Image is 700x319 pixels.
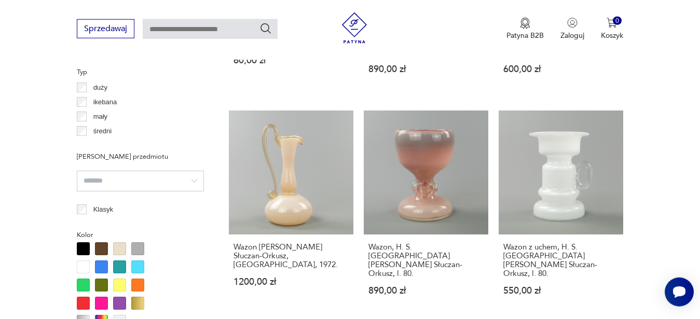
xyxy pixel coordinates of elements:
p: 890,00 zł [368,65,484,74]
p: średni [93,126,112,137]
p: ikebana [93,96,117,108]
a: Ikona medaluPatyna B2B [506,18,544,40]
p: Patyna B2B [506,31,544,40]
a: Sprzedawaj [77,26,134,33]
h3: Wazon [PERSON_NAME] Słuczan-Orkusz, [GEOGRAPHIC_DATA], 1972. [234,243,349,269]
h3: Wazon z uchem, H. S. [GEOGRAPHIC_DATA][PERSON_NAME] Słuczan-Orkusz, l. 80. [503,243,619,278]
iframe: Smartsupp widget button [665,278,694,307]
p: Kolor [77,229,204,241]
p: Koszyk [601,31,623,40]
p: 600,00 zł [503,65,619,74]
a: Wazon amfora, J. Słuczan-Orkusz, Kraków, 1972.Wazon [PERSON_NAME] Słuczan-Orkusz, [GEOGRAPHIC_DAT... [229,110,353,316]
p: 1200,00 zł [234,278,349,286]
p: Klasyk [93,204,113,215]
p: [PERSON_NAME] przedmiotu [77,151,204,162]
a: Wazon z uchem, H. S. Tarnowiec, J. Słuczan-Orkusz, l. 80.Wazon z uchem, H. S. [GEOGRAPHIC_DATA][P... [499,110,623,316]
p: 890,00 zł [368,286,484,295]
p: 550,00 zł [503,286,619,295]
p: 60,00 zł [234,56,349,65]
h3: Wazon, H. S. [GEOGRAPHIC_DATA][PERSON_NAME] Słuczan-Orkusz, l. 80. [368,243,484,278]
img: Patyna - sklep z meblami i dekoracjami vintage [339,12,370,44]
img: Ikona koszyka [607,18,617,28]
div: 0 [613,17,622,25]
button: Patyna B2B [506,18,544,40]
p: duży [93,82,107,93]
button: 0Koszyk [601,18,623,40]
button: Sprzedawaj [77,19,134,38]
img: Ikona medalu [520,18,530,29]
button: Zaloguj [560,18,584,40]
p: Zaloguj [560,31,584,40]
p: mały [93,111,107,122]
a: Wazon, H. S. Tarnowiec, J. Słuczan-Orkusz, l. 80.Wazon, H. S. [GEOGRAPHIC_DATA][PERSON_NAME] Słuc... [364,110,488,316]
button: Szukaj [259,22,272,35]
img: Ikonka użytkownika [567,18,578,28]
p: Typ [77,66,204,78]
